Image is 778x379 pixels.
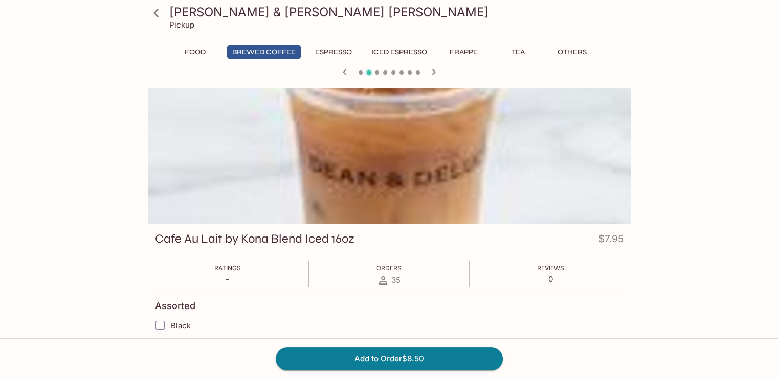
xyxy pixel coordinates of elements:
[148,88,631,224] div: Cafe Au Lait by Kona Blend Iced 16oz
[227,45,301,59] button: Brewed Coffee
[214,264,241,272] span: Ratings
[441,45,487,59] button: Frappe
[376,264,402,272] span: Orders
[598,231,624,251] h4: $7.95
[169,4,627,20] h3: [PERSON_NAME] & [PERSON_NAME] [PERSON_NAME]
[537,264,564,272] span: Reviews
[155,300,195,312] h4: Assorted
[155,231,354,247] h3: Cafe Au Lait by Kona Blend Iced 16oz
[309,45,358,59] button: Espresso
[537,274,564,284] p: 0
[172,45,218,59] button: Food
[549,45,595,59] button: Others
[214,274,241,284] p: -
[391,275,401,285] span: 35
[171,321,191,330] span: Black
[276,347,503,370] button: Add to Order$8.50
[169,20,194,30] p: Pickup
[495,45,541,59] button: Tea
[366,45,433,59] button: Iced Espresso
